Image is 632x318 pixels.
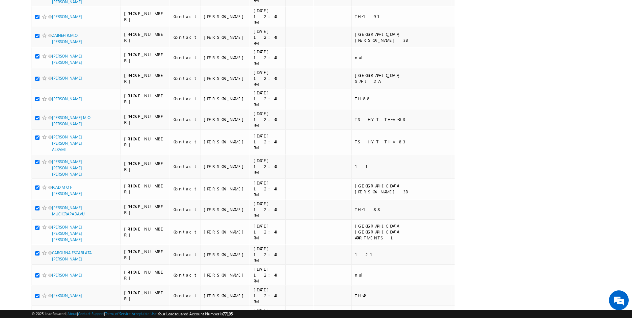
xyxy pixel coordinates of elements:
div: Minimize live chat window [108,3,124,19]
div: Contact [173,75,197,81]
div: Contact [173,55,197,61]
div: null [355,272,418,278]
div: [PHONE_NUMBER] [124,52,167,63]
div: [PHONE_NUMBER] [124,204,167,215]
a: [PERSON_NAME] M O [PERSON_NAME] [52,115,91,126]
a: [PERSON_NAME] [52,76,82,81]
div: Contact [173,252,197,257]
div: Contact [173,293,197,299]
div: [DATE] 12:48 PM [253,110,282,128]
span: Your Leadsquared Account Number is [158,311,233,316]
div: Contact [173,186,197,192]
span: © 2025 LeadSquared | | | | | [32,311,233,317]
div: [DATE] 12:48 PM [253,201,282,218]
div: [GEOGRAPHIC_DATA] SAFI 2A [355,72,418,84]
div: [DATE] 12:48 PM [253,266,282,284]
div: [PHONE_NUMBER] [124,31,167,43]
div: TH-188 [355,207,418,212]
div: [PERSON_NAME] [204,229,247,235]
a: RIAD M O F [PERSON_NAME] [52,185,82,196]
img: d_60004797649_company_0_60004797649 [11,35,28,43]
div: [PHONE_NUMBER] [124,290,167,302]
div: [DATE] 12:48 PM [253,133,282,151]
div: [GEOGRAPHIC_DATA] [PERSON_NAME] 3B [355,31,418,43]
div: [PERSON_NAME] [204,96,247,102]
span: 77195 [223,311,233,316]
div: [PHONE_NUMBER] [124,226,167,238]
div: Contact [173,96,197,102]
em: Start Chat [90,203,119,211]
div: Contact [173,163,197,169]
div: [PHONE_NUMBER] [124,72,167,84]
div: [PERSON_NAME] [204,252,247,257]
div: [DATE] 12:48 PM [253,69,282,87]
a: About [67,311,77,316]
div: [PERSON_NAME] [204,34,247,40]
a: CAROLINA ESCARLATA [PERSON_NAME] [52,250,92,261]
div: [DATE] 12:48 PM [253,287,282,305]
div: [PHONE_NUMBER] [124,249,167,260]
div: [PHONE_NUMBER] [124,113,167,125]
a: [PERSON_NAME] [52,96,82,101]
div: [DATE] 12:48 PM [253,180,282,198]
div: [PHONE_NUMBER] [124,269,167,281]
div: TH-88 [355,96,418,102]
textarea: Type your message and hit 'Enter' [9,61,120,197]
div: Contact [173,272,197,278]
a: [PERSON_NAME] [PERSON_NAME] [PERSON_NAME] [52,225,82,242]
div: [PHONE_NUMBER] [124,160,167,172]
div: [PERSON_NAME] [204,186,247,192]
a: [PERSON_NAME] MUCHIRAPADAVU [52,205,85,216]
div: [PHONE_NUMBER] [124,11,167,22]
div: Contact [173,13,197,19]
a: ZAINEH R.M.O. [PERSON_NAME] [52,33,82,44]
div: [PERSON_NAME] [204,163,247,169]
div: TS HYT TH-V-83 [355,116,418,122]
div: [DATE] 12:48 PM [253,223,282,241]
div: [PERSON_NAME] [204,13,247,19]
div: Contact [173,34,197,40]
div: [GEOGRAPHIC_DATA] - [GEOGRAPHIC_DATA] APARTMENTS 1 [355,223,418,241]
a: [PERSON_NAME] [PERSON_NAME] [52,54,82,65]
a: [PERSON_NAME] [52,293,82,298]
div: [DATE] 12:48 PM [253,49,282,66]
div: 11 [355,163,418,169]
div: [PHONE_NUMBER] [124,183,167,195]
div: [PERSON_NAME] [204,293,247,299]
div: [PERSON_NAME] [204,139,247,145]
div: [DATE] 12:48 PM [253,246,282,263]
div: [DATE] 12:48 PM [253,8,282,25]
div: [DATE] 12:48 PM [253,28,282,46]
div: TH-191 [355,13,418,19]
a: [PERSON_NAME] [PERSON_NAME] [PERSON_NAME] [52,159,82,177]
div: [GEOGRAPHIC_DATA] [PERSON_NAME] 3B [355,183,418,195]
div: [DATE] 12:48 PM [253,90,282,108]
div: Contact [173,139,197,145]
div: null [355,55,418,61]
div: 121 [355,252,418,257]
div: [PERSON_NAME] [204,272,247,278]
div: Contact [173,229,197,235]
div: [PERSON_NAME] [204,207,247,212]
a: [PERSON_NAME] [52,14,82,19]
div: Contact [173,207,197,212]
div: Chat with us now [34,35,111,43]
a: Contact Support [78,311,104,316]
div: Contact [173,116,197,122]
div: [PHONE_NUMBER] [124,136,167,148]
a: [PERSON_NAME] [PERSON_NAME] ALSAMT [52,135,82,152]
a: Terms of Service [105,311,131,316]
a: [PERSON_NAME] [52,273,82,278]
div: TS HYT TH-V-83 [355,139,418,145]
div: [PERSON_NAME] [204,55,247,61]
div: [PERSON_NAME] [204,116,247,122]
div: TH-42 [355,293,418,299]
div: [DATE] 12:48 PM [253,158,282,175]
a: Acceptable Use [132,311,157,316]
div: [PHONE_NUMBER] [124,93,167,105]
div: [PERSON_NAME] [204,75,247,81]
